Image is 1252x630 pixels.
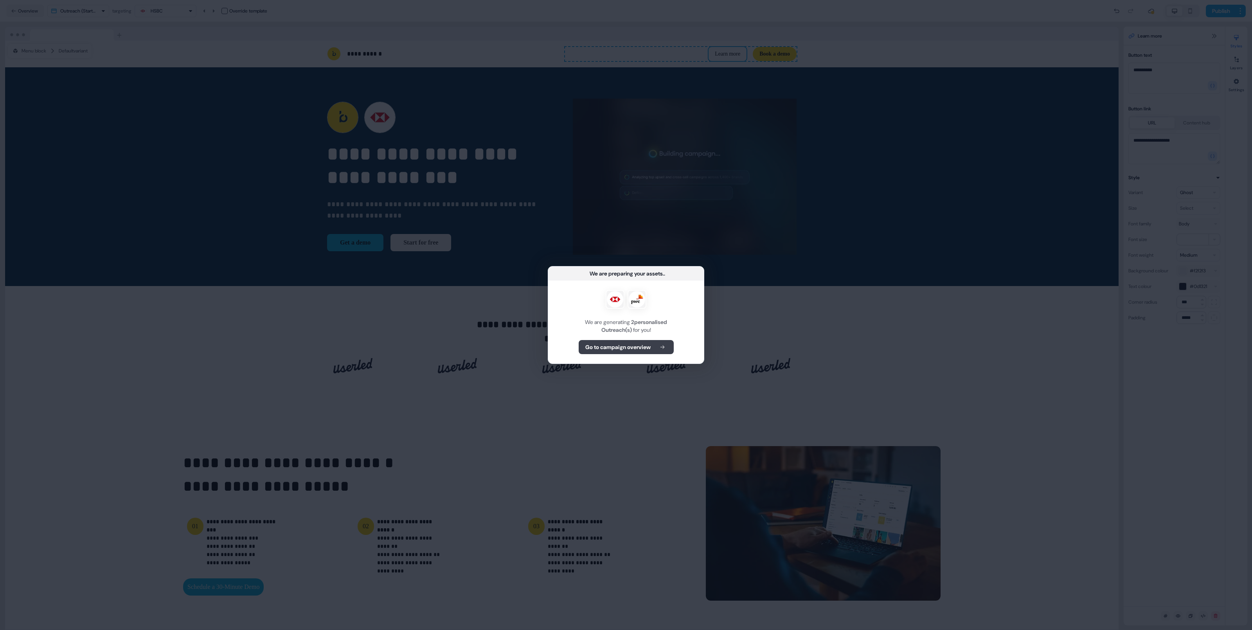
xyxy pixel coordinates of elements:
div: ... [663,270,666,277]
div: We are generating for you! [558,318,694,334]
b: Go to campaign overview [585,343,651,351]
button: Go to campaign overview [579,340,674,354]
div: We are preparing your assets [590,270,663,277]
b: 2 personalised Outreach(s) [601,319,667,333]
